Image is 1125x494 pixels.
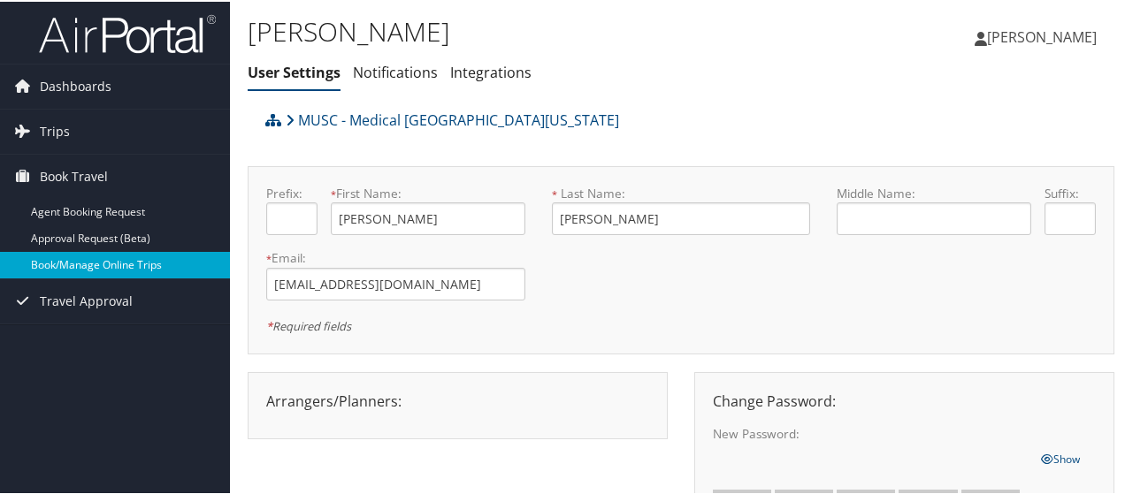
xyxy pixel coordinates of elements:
h1: [PERSON_NAME] [248,11,825,49]
div: Arrangers/Planners: [253,389,662,410]
em: Required fields [266,316,351,332]
span: Travel Approval [40,277,133,322]
a: MUSC - Medical [GEOGRAPHIC_DATA][US_STATE] [286,101,619,136]
div: Change Password: [700,389,1109,410]
a: User Settings [248,61,341,80]
a: Integrations [450,61,532,80]
label: Prefix: [266,183,318,201]
label: Suffix: [1045,183,1096,201]
a: Notifications [353,61,438,80]
label: Email: [266,247,525,265]
span: Book Travel [40,153,108,197]
label: Middle Name: [837,183,1030,201]
span: [PERSON_NAME] [987,26,1097,45]
span: Dashboards [40,63,111,107]
label: First Name: [331,183,524,201]
span: Trips [40,108,70,152]
img: airportal-logo.png [39,11,216,53]
label: New Password: [713,423,1028,441]
a: [PERSON_NAME] [975,9,1114,62]
a: Show [1041,446,1080,466]
span: Show [1041,450,1080,465]
label: Last Name: [552,183,811,201]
